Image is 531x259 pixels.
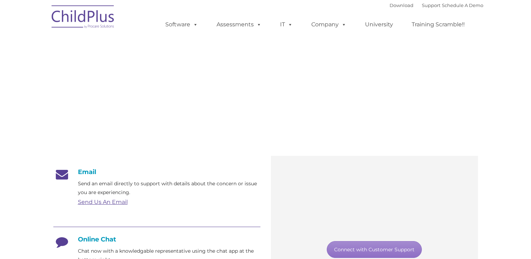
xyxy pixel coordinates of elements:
[304,18,353,32] a: Company
[273,18,300,32] a: IT
[48,0,118,35] img: ChildPlus by Procare Solutions
[422,2,440,8] a: Support
[405,18,472,32] a: Training Scramble!!
[78,179,260,197] p: Send an email directly to support with details about the concern or issue you are experiencing.
[390,2,413,8] a: Download
[210,18,268,32] a: Assessments
[53,168,260,176] h4: Email
[78,199,128,205] a: Send Us An Email
[390,2,483,8] font: |
[442,2,483,8] a: Schedule A Demo
[358,18,400,32] a: University
[327,241,422,258] a: Connect with Customer Support
[158,18,205,32] a: Software
[53,235,260,243] h4: Online Chat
